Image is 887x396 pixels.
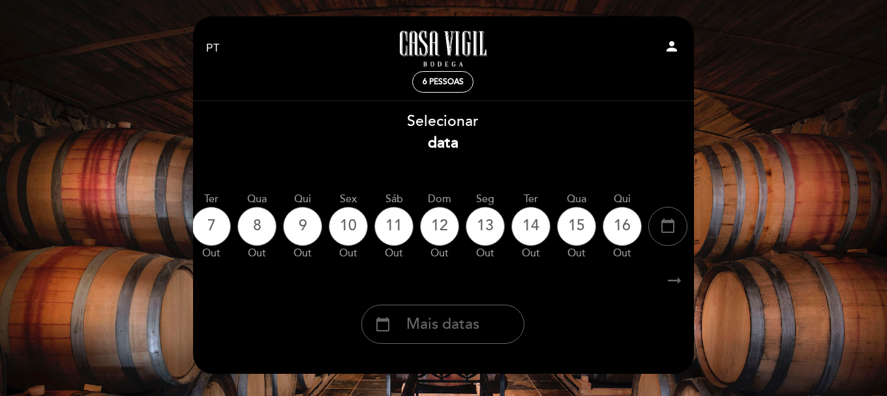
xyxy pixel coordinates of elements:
[192,207,231,246] div: 7
[466,207,505,246] div: 13
[511,207,550,246] div: 14
[603,207,642,246] div: 16
[237,246,277,261] div: out
[420,246,459,261] div: out
[428,134,459,152] b: data
[374,246,413,261] div: out
[406,314,479,335] span: Mais datas
[557,192,596,207] div: Qua
[192,111,694,154] div: Selecionar
[329,192,368,207] div: Sex
[283,207,322,246] div: 9
[603,246,642,261] div: out
[375,313,391,335] i: calendar_today
[557,246,596,261] div: out
[237,192,277,207] div: Qua
[664,38,680,59] button: person
[557,207,596,246] div: 15
[283,246,322,261] div: out
[192,246,231,261] div: out
[283,192,322,207] div: Qui
[466,246,505,261] div: out
[664,38,680,54] i: person
[420,207,459,246] div: 12
[466,192,505,207] div: Seg
[329,246,368,261] div: out
[511,246,550,261] div: out
[192,192,231,207] div: Ter
[420,192,459,207] div: Dom
[374,192,413,207] div: Sáb
[423,77,464,87] span: 6 pessoas
[374,207,413,246] div: 11
[237,207,277,246] div: 8
[511,192,550,207] div: Ter
[660,215,676,237] i: calendar_today
[329,207,368,246] div: 10
[361,31,524,67] a: Casa Vigil - Restaurante
[603,192,642,207] div: Qui
[665,267,684,295] i: arrow_right_alt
